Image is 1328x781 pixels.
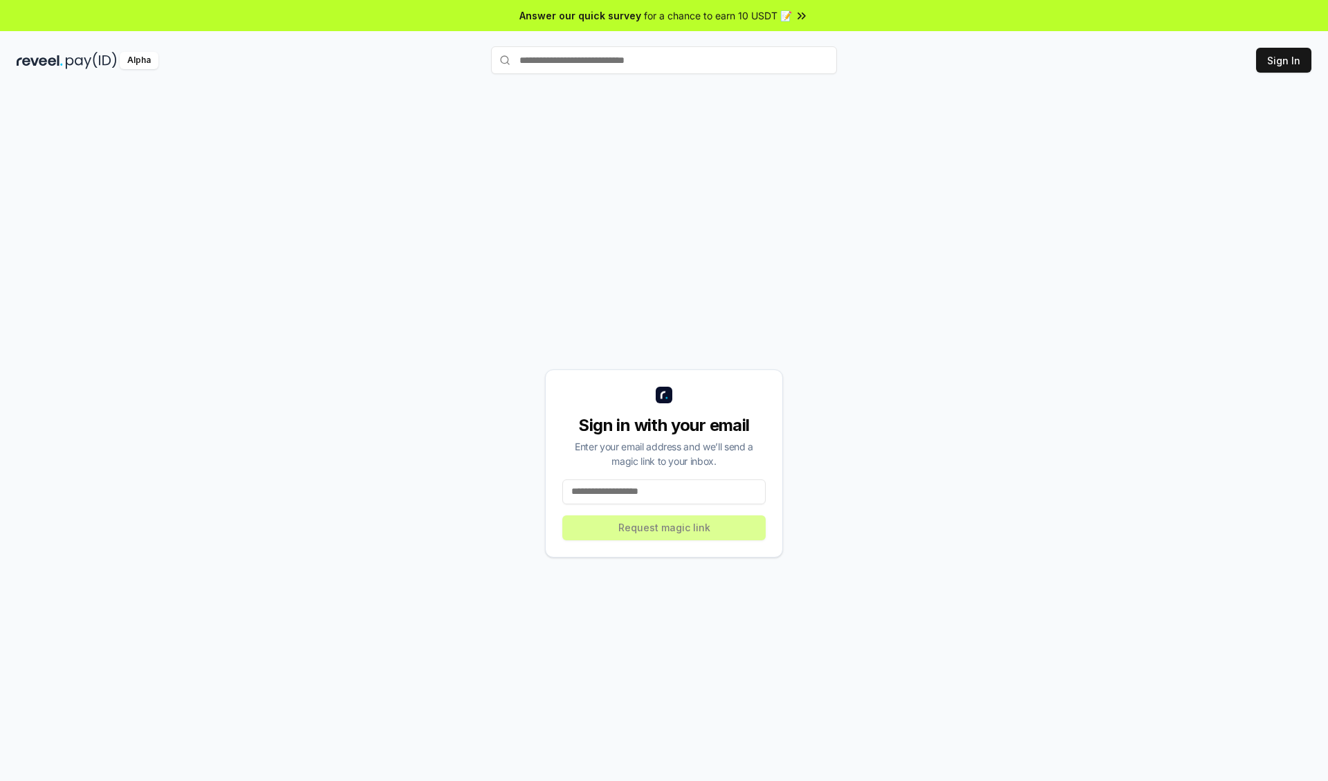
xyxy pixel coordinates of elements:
button: Sign In [1256,48,1311,73]
div: Alpha [120,52,158,69]
span: for a chance to earn 10 USDT 📝 [644,8,792,23]
div: Enter your email address and we’ll send a magic link to your inbox. [562,439,766,468]
span: Answer our quick survey [519,8,641,23]
img: reveel_dark [17,52,63,69]
img: logo_small [656,387,672,403]
img: pay_id [66,52,117,69]
div: Sign in with your email [562,414,766,437]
